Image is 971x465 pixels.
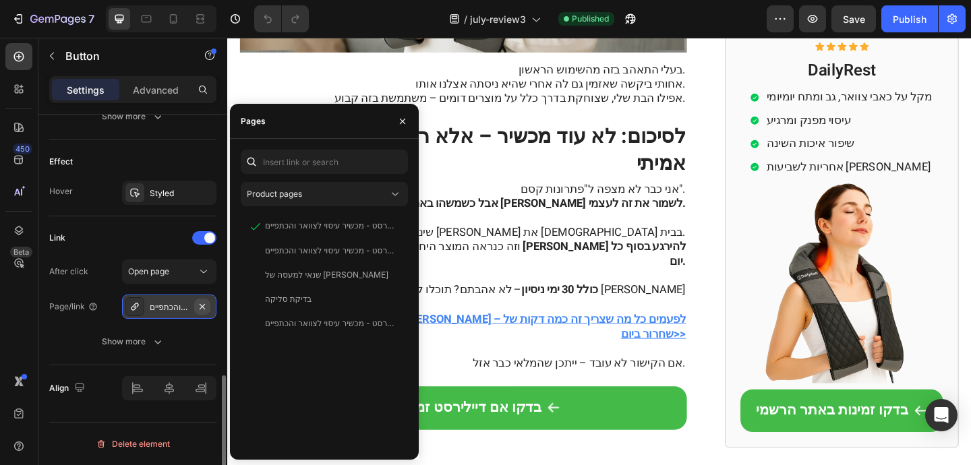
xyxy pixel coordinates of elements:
div: Show more [102,335,165,348]
p: אחריות לשביעות [PERSON_NAME] [587,133,767,149]
p: 7 [88,11,94,27]
div: Effect [49,156,73,168]
a: בדקו אם דיילירסט זמין במלאי [13,379,500,427]
button: Product pages [241,182,408,206]
p: אם הקישור לא עובד – ייתכן שהמלאי כבר אזל. [15,346,498,362]
div: Delete element [96,436,170,452]
div: דיילירסט - מכשיר עיסוי לצוואר והכתפיים [265,245,394,257]
div: Undo/Redo [254,5,309,32]
a: בדקו כאן זמינות באתר הרשמי של [PERSON_NAME] – לפעמים כל מה שצריך זה כמה דקות של שחרור ביום>> [23,297,498,331]
span: Open page [128,266,169,276]
span: Published [572,13,609,25]
div: 450 [13,144,32,154]
button: Save [831,5,876,32]
div: After click [49,266,88,278]
div: שנאי למעסה של [PERSON_NAME] [265,269,388,281]
span: Product pages [247,189,302,199]
button: Show more [49,104,216,129]
div: Link [49,232,65,244]
button: Publish [881,5,938,32]
p: Settings [67,83,105,97]
input: Insert link or search [241,150,408,174]
img: gempages_571524628095173504-6be4473d-c181-43ea-b3c7-fe22aef02788.webp [558,156,779,376]
button: Show more [49,330,216,354]
p: בדקו אם דיילירסט זמין במלאי [151,393,342,413]
div: דיילירסט - מכשיר עיסוי לצוואר והכתפיים [265,317,394,330]
div: Publish [893,12,926,26]
p: שיפור איכות השינה [587,108,767,123]
div: Styled [150,187,213,199]
div: Page/link [49,301,98,313]
div: Show more [102,110,165,123]
strong: כולל 30 ימי ניסיון [320,266,403,284]
p: בדקו זמינות באתר הרשמי [575,396,741,416]
div: Align [49,379,88,398]
div: Hover [49,185,73,197]
p: Advanced [133,83,179,97]
button: Open page [122,259,216,284]
div: Beta [10,247,32,257]
div: דיילירסט - מכשיר עיסוי לצוואר והכתפיים [150,301,189,313]
p: עיסוי מפנק ומרגיע [587,83,767,98]
button: 7 [5,5,100,32]
p: מקל על כאבי צוואר, גב ומתח יומיומי [587,58,767,73]
a: בדקו זמינות באתר הרשמי [558,383,779,430]
div: בדיקת סליקה [265,293,312,305]
iframe: Design area [227,38,971,465]
span: / [464,12,467,26]
button: Delete element [49,433,216,455]
span: Save [843,13,865,25]
div: Open Intercom Messenger [925,399,958,431]
p: Button [65,48,180,64]
h2: DailyRest [558,24,779,49]
span: july-review3 [470,12,526,26]
div: דיילירסט - מכשיר עיסוי לצוואר והכתפיים [265,220,394,232]
div: Pages [241,115,266,127]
